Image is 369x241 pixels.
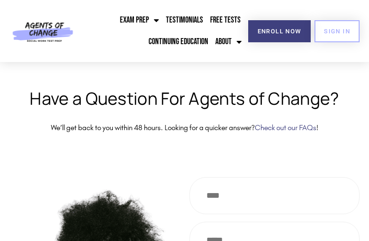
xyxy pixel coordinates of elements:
[213,31,244,53] a: About
[5,121,364,135] center: We’ll get back to you within 48 hours. Looking for a quicker answer? !
[208,9,243,31] a: Free Tests
[248,20,311,42] a: Enroll Now
[324,28,350,34] span: SIGN IN
[255,123,316,132] a: Check out our FAQs
[5,90,364,107] h2: Have a Question For Agents of Change?
[314,20,360,42] a: SIGN IN
[146,31,211,53] a: Continuing Education
[79,9,244,53] nav: Menu
[164,9,205,31] a: Testimonials
[118,9,161,31] a: Exam Prep
[258,28,301,34] span: Enroll Now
